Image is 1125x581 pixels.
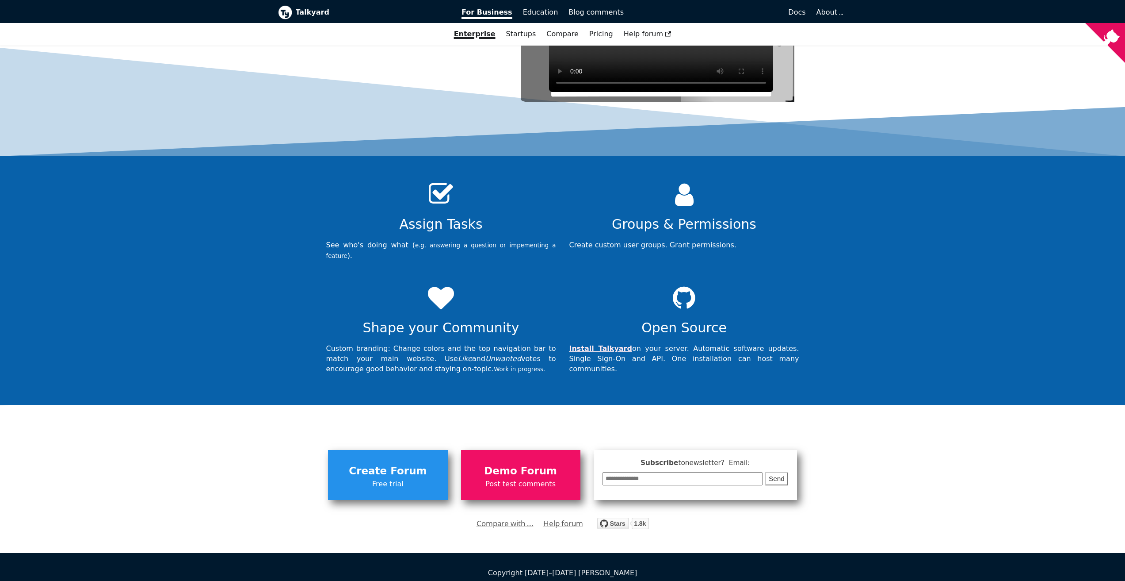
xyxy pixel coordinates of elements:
a: Startups [501,27,542,42]
i: Unwanted [485,354,521,363]
span: Subscribe [603,458,788,469]
a: Compare with ... [477,517,534,530]
a: Create ForumFree trial [328,450,447,500]
b: Talkyard [296,7,450,18]
span: Help forum [624,30,671,38]
span: Docs [788,8,805,16]
img: Talkyard logo [278,5,292,19]
a: Talkyard logoTalkyard [278,5,450,19]
a: Demo ForumPost test comments [461,450,580,500]
div: Copyright [DATE]–[DATE] [PERSON_NAME] [278,567,847,579]
a: Pricing [584,27,618,42]
span: For Business [461,8,512,19]
a: Docs [629,5,811,20]
a: Blog comments [563,5,629,20]
a: Help forum [618,27,677,42]
small: e.g. answering a question or impementing a feature [326,242,556,259]
h2: Assign Tasks [326,216,556,233]
p: Create custom user groups. Grant permissions. [569,240,799,250]
p: Custom branding: Change colors and the top navigation bar to match your main website. Use and vot... [326,343,556,375]
span: Create Forum [332,463,443,480]
small: Work in progress. [494,366,545,373]
span: Blog comments [568,8,624,16]
a: Enterprise [449,27,501,42]
p: See who's doing what ( ). [326,240,556,261]
span: Post test comments [465,478,576,490]
a: Compare [546,30,579,38]
i: Like [458,354,472,363]
a: Install Talkyard [569,344,632,353]
a: For Business [456,5,518,20]
h2: Open Source [569,319,799,336]
img: talkyard.svg [597,518,649,529]
p: on your server. Automatic software updates. Single Sign-On and API. One installation can host man... [569,343,799,374]
span: Demo Forum [465,463,576,480]
span: Education [523,8,558,16]
a: Help forum [543,517,583,530]
button: Send [765,472,788,486]
span: to newsletter ? Email: [678,459,750,467]
h2: Shape your Community [326,319,556,336]
a: Star debiki/talkyard on GitHub [597,519,649,532]
a: About [816,8,842,16]
h2: Groups & Permissions [569,216,799,233]
span: Free trial [332,478,443,490]
a: Education [518,5,564,20]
